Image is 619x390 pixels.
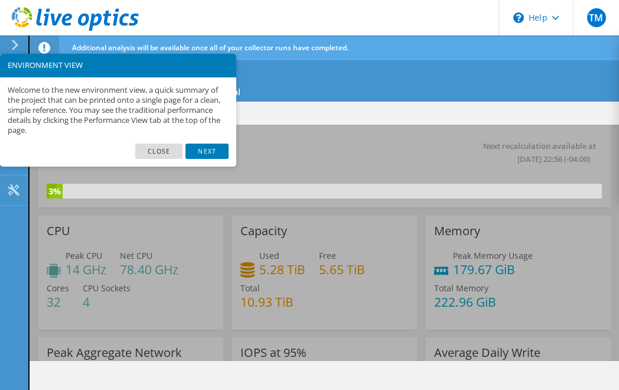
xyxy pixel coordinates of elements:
[8,61,229,69] h3: ENVIRONMENT VIEW
[587,8,606,27] span: TM
[47,185,63,198] div: 3%
[135,144,183,159] a: Close
[72,43,348,53] span: Additional analysis will be available once all of your collector runs have completed.
[8,85,229,136] p: Welcome to the new environment view, a quick summary of the project that can be printed onto a si...
[513,12,524,23] svg: \n
[185,144,228,159] a: Next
